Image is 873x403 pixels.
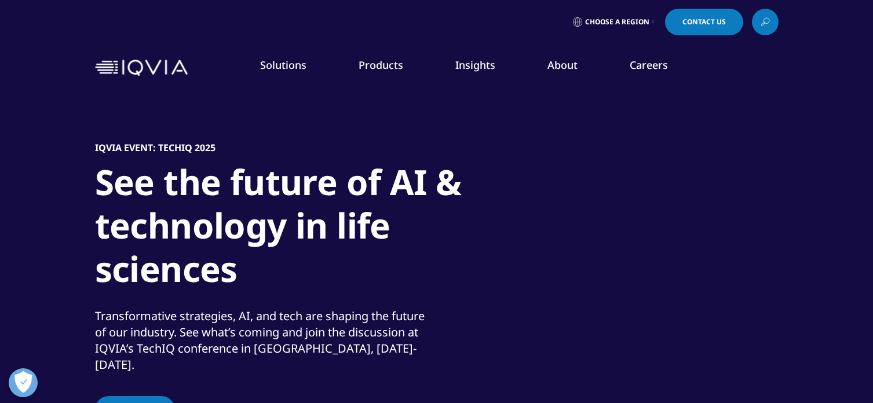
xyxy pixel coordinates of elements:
h1: See the future of AI & technology in life sciences​ [95,160,529,298]
h5: IQVIA Event: TechIQ 2025​ [95,142,215,153]
img: IQVIA Healthcare Information Technology and Pharma Clinical Research Company [95,60,188,76]
nav: Primary [192,41,779,95]
a: Solutions [260,58,306,72]
button: Open Preferences [9,368,38,397]
span: Contact Us [682,19,726,25]
a: Contact Us [665,9,743,35]
a: About [547,58,578,72]
a: Careers [630,58,668,72]
div: Transformative strategies, AI, and tech are shaping the future of our industry. See what’s coming... [95,308,434,373]
a: Products [359,58,403,72]
span: Choose a Region [585,17,649,27]
a: Insights [455,58,495,72]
